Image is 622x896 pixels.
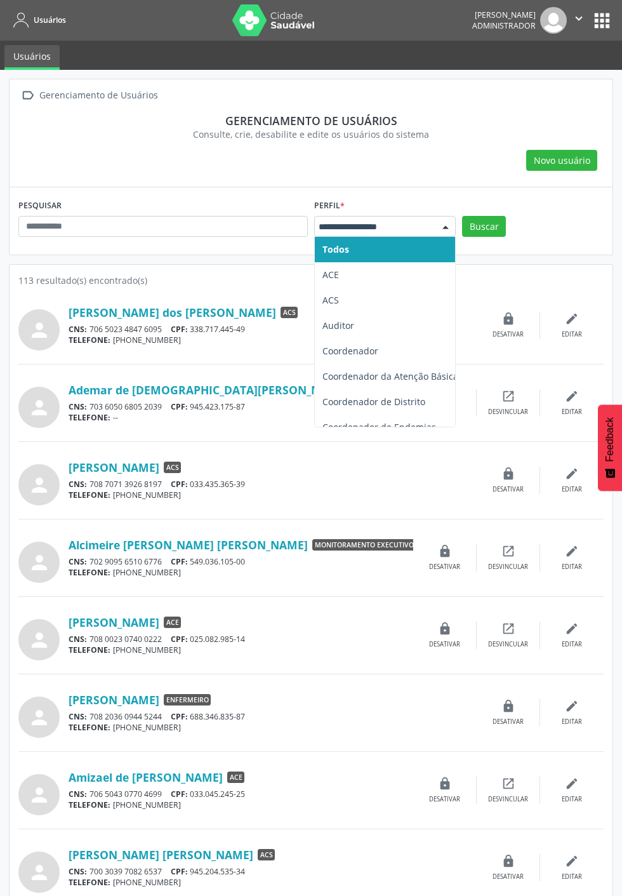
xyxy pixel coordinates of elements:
i: open_in_new [501,389,515,403]
div: [PHONE_NUMBER] [69,645,413,655]
div: Editar [562,563,582,572]
span: Novo usuário [534,154,590,167]
div: Desvincular [488,408,528,417]
i: edit [565,699,579,713]
div: Desvincular [488,563,528,572]
div: Desativar [429,563,460,572]
button: apps [591,10,613,32]
i: lock [438,544,452,558]
a:  Gerenciamento de Usuários [18,86,160,105]
a: [PERSON_NAME] [69,460,159,474]
i: edit [565,389,579,403]
span: Usuários [34,15,66,25]
i: edit [565,312,579,326]
span: Enfermeiro [164,694,211,705]
span: TELEFONE: [69,567,110,578]
span: Auditor [322,319,354,331]
span: CNS: [69,401,87,412]
span: CPF: [171,324,188,335]
i: lock [501,699,515,713]
span: TELEFONE: [69,877,110,888]
div: [PERSON_NAME] [472,10,536,20]
span: CNS: [69,789,87,799]
i: person [28,396,51,419]
a: [PERSON_NAME] [PERSON_NAME] [69,848,253,862]
div: Gerenciamento de usuários [27,114,595,128]
a: [PERSON_NAME] [69,693,159,707]
div: Desativar [493,718,524,726]
button:  [567,7,591,34]
i: open_in_new [501,622,515,636]
div: 708 0023 0740 0222 025.082.985-14 [69,634,413,645]
i: lock [438,622,452,636]
div: [PHONE_NUMBER] [69,490,477,500]
div: -- [69,412,413,423]
span: TELEFONE: [69,645,110,655]
div: [PHONE_NUMBER] [69,335,477,345]
div: Desativar [493,873,524,881]
span: ACE [164,617,181,628]
div: Consulte, crie, desabilite e edite os usuários do sistema [27,128,595,141]
div: Editar [562,640,582,649]
div: Editar [562,408,582,417]
label: Perfil [314,196,345,216]
span: Coordenador da Atenção Básica [322,370,458,382]
div: Editar [562,485,582,494]
div: 708 7071 3926 8197 033.435.365-39 [69,479,477,490]
i: edit [565,467,579,481]
button: Novo usuário [526,150,597,171]
span: ACE [322,269,339,281]
span: ACS [322,294,339,306]
span: TELEFONE: [69,490,110,500]
span: Coordenador de Endemias [322,421,436,433]
i: person [28,784,51,806]
span: ACS [164,462,181,473]
div: [PHONE_NUMBER] [69,799,413,810]
a: [PERSON_NAME] [69,615,159,629]
span: Monitoramento Executivo [312,539,416,551]
button: Feedback - Mostrar pesquisa [598,405,622,491]
span: ACS [258,849,275,860]
div: [PHONE_NUMBER] [69,722,477,733]
label: PESQUISAR [18,196,62,216]
i:  [572,11,586,25]
span: Feedback [604,417,616,462]
i: open_in_new [501,777,515,791]
div: 702 9095 6510 6776 549.036.105-00 [69,556,413,567]
i: edit [565,854,579,868]
span: TELEFONE: [69,335,110,345]
span: Coordenador [322,345,378,357]
i: person [28,706,51,729]
i: edit [565,777,579,791]
i: person [28,319,51,342]
div: Desvincular [488,795,528,804]
i: lock [501,312,515,326]
span: TELEFONE: [69,722,110,733]
span: CPF: [171,866,188,877]
span: CPF: [171,479,188,490]
div: Desativar [493,485,524,494]
i: person [28,629,51,652]
div: [PHONE_NUMBER] [69,567,413,578]
i: open_in_new [501,544,515,558]
div: [PHONE_NUMBER] [69,877,477,888]
i: edit [565,544,579,558]
span: CPF: [171,401,188,412]
div: Editar [562,330,582,339]
div: 708 2036 0944 5244 688.346.835-87 [69,711,477,722]
span: CNS: [69,634,87,645]
span: CNS: [69,556,87,567]
a: [PERSON_NAME] dos [PERSON_NAME] [69,305,276,319]
span: Administrador [472,20,536,31]
i: lock [438,777,452,791]
span: Todos [322,243,349,255]
div: 113 resultado(s) encontrado(s) [18,274,604,287]
i: lock [501,854,515,868]
span: Coordenador de Distrito [322,396,425,408]
div: Desvincular [488,640,528,649]
div: 700 3039 7082 6537 945.204.535-34 [69,866,477,877]
span: TELEFONE: [69,412,110,423]
div: Desativar [429,640,460,649]
div: Gerenciamento de Usuários [37,86,160,105]
span: TELEFONE: [69,799,110,810]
